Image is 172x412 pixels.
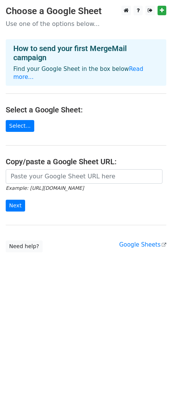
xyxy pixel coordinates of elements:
h4: Select a Google Sheet: [6,105,166,114]
a: Read more... [13,66,143,80]
input: Paste your Google Sheet URL here [6,169,162,184]
a: Need help? [6,240,43,252]
a: Select... [6,120,34,132]
input: Next [6,200,25,212]
p: Find your Google Sheet in the box below [13,65,159,81]
small: Example: [URL][DOMAIN_NAME] [6,185,84,191]
h4: How to send your first MergeMail campaign [13,44,159,62]
p: Use one of the options below... [6,20,166,28]
a: Google Sheets [119,241,166,248]
h3: Choose a Google Sheet [6,6,166,17]
h4: Copy/paste a Google Sheet URL: [6,157,166,166]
